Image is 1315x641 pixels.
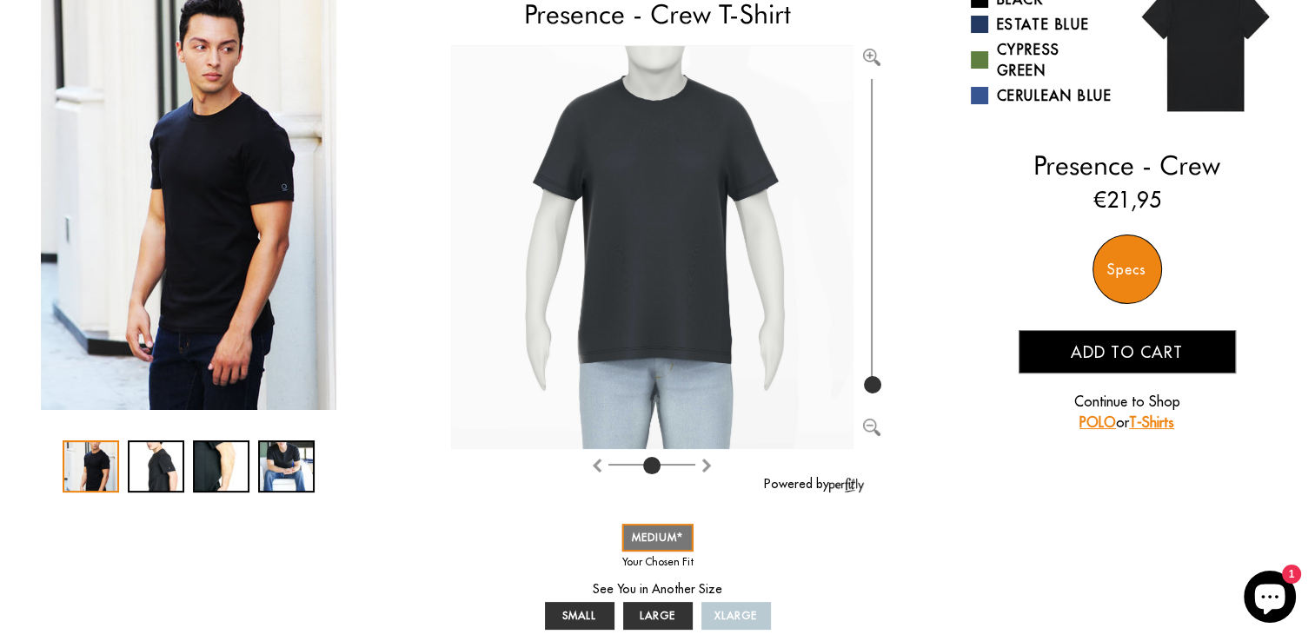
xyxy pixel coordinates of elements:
[701,602,771,630] a: XLARGE
[1093,235,1162,304] div: Specs
[829,478,864,492] img: perfitly-logo_73ae6c82-e2e3-4a36-81b1-9e913f6ac5a1.png
[1079,413,1116,431] a: POLO
[863,419,880,436] img: Zoom out
[1239,571,1301,627] inbox-online-store-chat: Shopify online store chat
[451,46,853,450] img: Brand%2fOtero%2f20002-v2-R%2f54%2f5-M%2fAv%2f29e026ab-7dea-11ea-9f6a-0e35f21fd8c2%2fBlack%2f1%2ff...
[258,440,315,492] div: 4 / 4
[562,609,596,622] span: SMALL
[863,416,880,433] button: Zoom out
[545,602,614,630] a: SMALL
[971,85,1114,106] a: Cerulean Blue
[1129,413,1174,431] a: T-Shirts
[1019,391,1236,433] p: Continue to Shop or
[590,453,604,474] button: Rotate clockwise
[128,440,184,492] div: 2 / 4
[971,39,1114,81] a: Cypress Green
[764,476,864,492] a: Powered by
[971,14,1114,35] a: Estate Blue
[1093,184,1161,215] ins: €21,95
[640,609,675,622] span: LARGE
[863,45,880,63] button: Zoom in
[714,609,757,622] span: XLARGE
[632,531,683,544] span: MEDIUM
[1019,330,1236,373] button: Add to cart
[1071,342,1183,362] span: Add to cart
[63,440,119,492] div: 1 / 4
[590,459,604,472] img: Rotate clockwise
[193,440,249,492] div: 3 / 4
[971,149,1284,181] h2: Presence - Crew
[623,602,693,630] a: LARGE
[621,524,694,552] a: MEDIUM
[700,459,714,472] img: Rotate counter clockwise
[700,453,714,474] button: Rotate counter clockwise
[863,49,880,66] img: Zoom in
